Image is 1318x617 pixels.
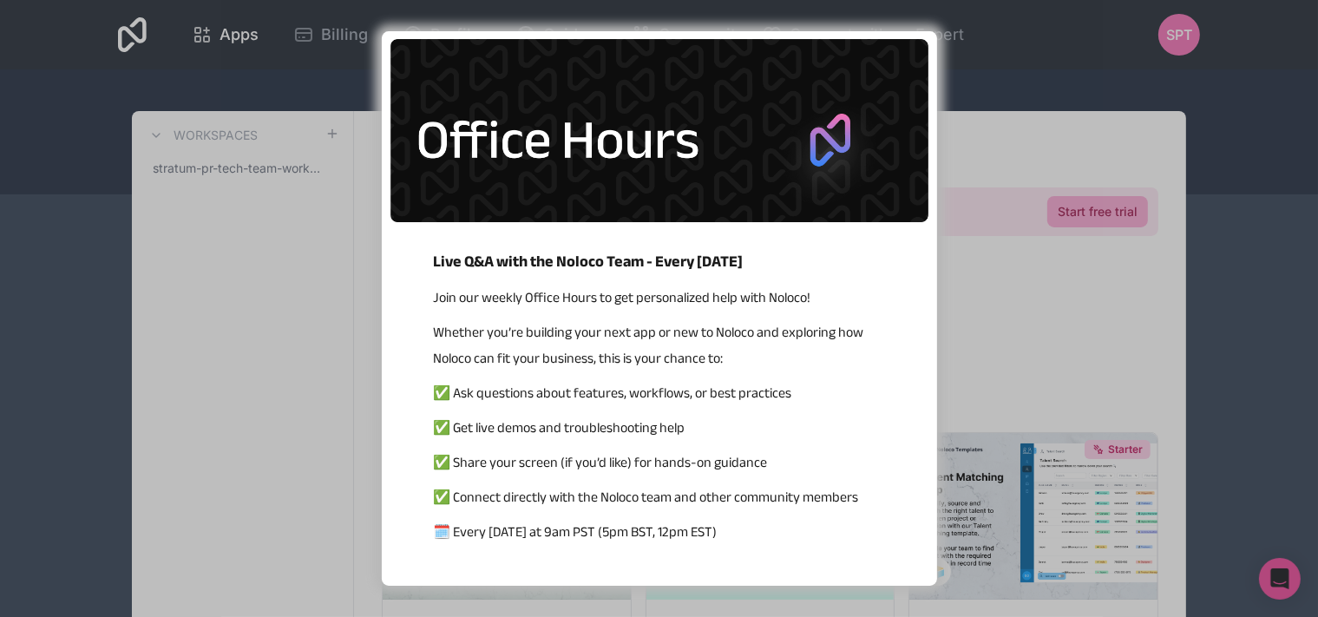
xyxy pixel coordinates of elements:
[434,285,811,311] span: Join our weekly Office Hours to get personalized help with Noloco!
[434,519,718,545] span: 🗓️ Every [DATE] at 9am PST (5pm BST, 12pm EST)
[382,31,937,587] div: entering modal
[434,450,768,476] span: ✅ Share your screen (if you’d like) for hands-on guidance
[434,484,859,510] span: ✅ Connect directly with the Noloco team and other community members
[434,247,744,276] span: Live Q&A with the Noloco Team - Every [DATE]
[434,380,792,406] span: ✅ Ask questions about features, workflows, or best practices
[434,415,685,441] span: ✅ Get live demos and troubleshooting help
[390,39,928,222] img: 5446233340985343.png
[434,319,864,371] span: Whether you’re building your next app or new to Noloco and exploring how Noloco can fit your busi...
